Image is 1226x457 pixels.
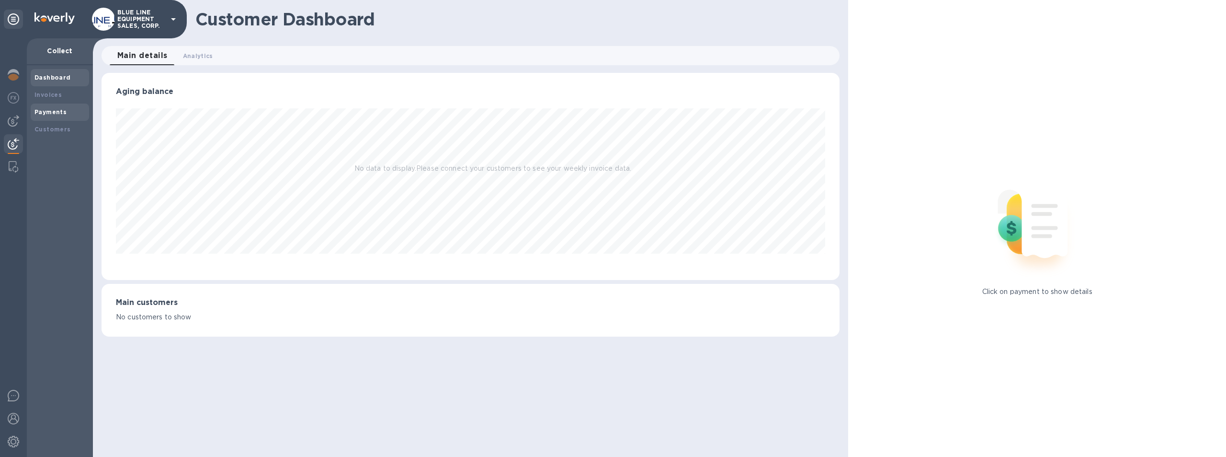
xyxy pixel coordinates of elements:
[34,74,71,81] b: Dashboard
[34,12,75,24] img: Logo
[117,9,165,29] p: BLUE LINE EQUIPMENT SALES, CORP.
[34,91,62,98] b: Invoices
[116,87,825,96] h3: Aging balance
[34,46,85,56] p: Collect
[116,312,825,322] p: No customers to show
[982,287,1092,297] p: Click on payment to show details
[34,108,67,116] b: Payments
[4,10,23,29] div: Unpin categories
[8,92,19,104] img: Foreign exchange
[195,9,833,29] h1: Customer Dashboard
[183,51,213,61] span: Analytics
[117,49,168,62] span: Main details
[34,126,71,133] b: Customers
[116,298,825,307] h3: Main customers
